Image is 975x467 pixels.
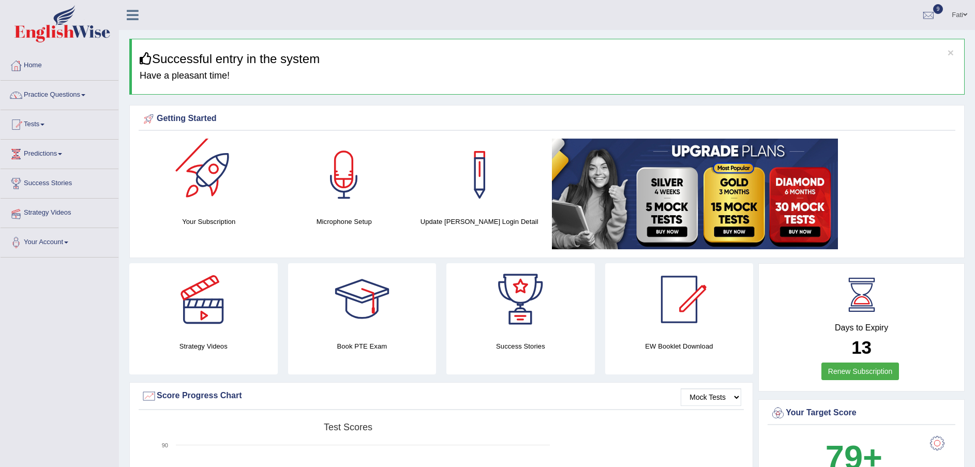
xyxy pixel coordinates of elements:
img: small5.jpg [552,139,838,249]
h4: EW Booklet Download [605,341,754,352]
h4: Your Subscription [146,216,271,227]
a: Predictions [1,140,118,165]
h4: Success Stories [446,341,595,352]
button: × [948,47,954,58]
div: Your Target Score [770,405,953,421]
a: Success Stories [1,169,118,195]
tspan: Test scores [324,422,372,432]
h4: Microphone Setup [281,216,406,227]
h4: Update [PERSON_NAME] Login Detail [417,216,542,227]
div: Getting Started [141,111,953,127]
h4: Have a pleasant time! [140,71,956,81]
h3: Successful entry in the system [140,52,956,66]
b: 13 [851,337,872,357]
h4: Book PTE Exam [288,341,437,352]
h4: Days to Expiry [770,323,953,333]
a: Tests [1,110,118,136]
span: 9 [933,4,943,14]
h4: Strategy Videos [129,341,278,352]
a: Strategy Videos [1,199,118,224]
text: 90 [162,442,168,448]
a: Your Account [1,228,118,254]
a: Home [1,51,118,77]
a: Practice Questions [1,81,118,107]
a: Renew Subscription [821,363,899,380]
div: Score Progress Chart [141,388,741,404]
